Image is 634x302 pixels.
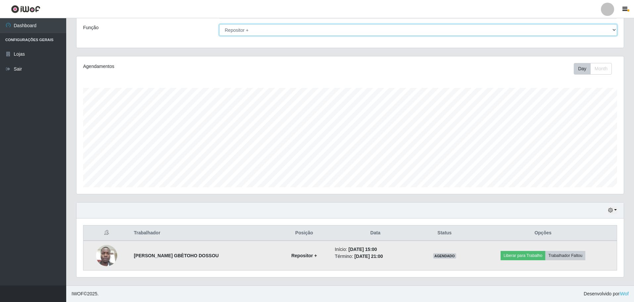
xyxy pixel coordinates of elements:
[291,253,317,258] strong: Repositor +
[584,290,629,297] span: Desenvolvido por
[590,63,612,75] button: Month
[11,5,40,13] img: CoreUI Logo
[96,241,117,270] img: 1747661300950.jpeg
[130,225,277,241] th: Trabalhador
[420,225,469,241] th: Status
[72,291,84,296] span: IWOF
[331,225,420,241] th: Data
[83,24,99,31] label: Função
[349,247,377,252] time: [DATE] 15:00
[83,63,300,70] div: Agendamentos
[433,253,456,259] span: AGENDADO
[545,251,585,260] button: Trabalhador Faltou
[134,253,219,258] strong: [PERSON_NAME] GBÈTOHO DOSSOU
[619,291,629,296] a: iWof
[72,290,99,297] span: © 2025 .
[574,63,591,75] button: Day
[574,63,612,75] div: First group
[574,63,617,75] div: Toolbar with button groups
[335,246,416,253] li: Início:
[469,225,617,241] th: Opções
[501,251,545,260] button: Liberar para Trabalho
[354,254,383,259] time: [DATE] 21:00
[335,253,416,260] li: Término:
[277,225,331,241] th: Posição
